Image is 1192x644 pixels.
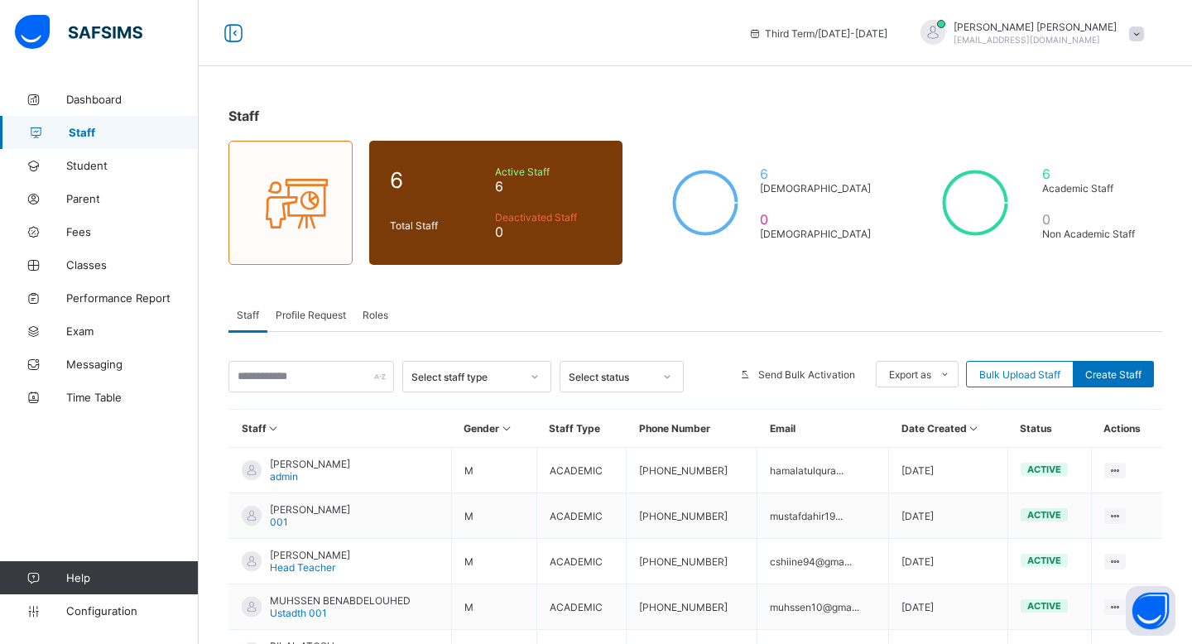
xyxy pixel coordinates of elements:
span: [EMAIL_ADDRESS][DOMAIN_NAME] [954,35,1100,45]
td: [DATE] [889,584,1008,630]
div: Total Staff [386,215,491,236]
span: Student [66,159,199,172]
span: [DEMOGRAPHIC_DATA] [760,182,872,195]
td: [PHONE_NUMBER] [627,539,757,584]
button: Open asap [1126,586,1175,636]
div: Select status [569,371,653,383]
td: ACADEMIC [536,493,627,539]
i: Sort in Ascending Order [499,422,513,435]
span: Bulk Upload Staff [979,368,1060,381]
td: mustafdahir19... [757,493,889,539]
span: active [1027,509,1061,521]
td: [PHONE_NUMBER] [627,493,757,539]
span: active [1027,555,1061,566]
span: admin [270,470,298,483]
span: Parent [66,192,199,205]
img: safsims [15,15,142,50]
span: Create Staff [1085,368,1142,381]
span: 001 [270,516,288,528]
span: [PERSON_NAME] [270,549,350,561]
span: Ustadth 001 [270,607,327,619]
td: ACADEMIC [536,448,627,493]
span: Classes [66,258,199,272]
th: Status [1007,410,1091,448]
th: Phone Number [627,410,757,448]
span: Academic Staff [1042,182,1142,195]
td: M [451,584,536,630]
span: Staff [237,309,259,321]
span: Exam [66,324,199,338]
div: Select staff type [411,371,521,383]
span: [PERSON_NAME] [270,503,350,516]
span: Performance Report [66,291,199,305]
td: cshiine94@gma... [757,539,889,584]
span: 6 [390,167,487,193]
span: 0 [495,223,602,240]
span: active [1027,464,1061,475]
span: Messaging [66,358,199,371]
span: 6 [760,166,872,182]
span: Deactivated Staff [495,211,602,223]
th: Actions [1091,410,1162,448]
span: [PERSON_NAME] [PERSON_NAME] [954,21,1117,33]
td: [DATE] [889,493,1008,539]
td: [DATE] [889,448,1008,493]
span: [PERSON_NAME] [270,458,350,470]
td: M [451,539,536,584]
td: ACADEMIC [536,584,627,630]
span: Send Bulk Activation [758,368,855,381]
div: MOHAMEDMOHAMED [904,20,1152,47]
span: [DEMOGRAPHIC_DATA] [760,228,872,240]
span: session/term information [748,27,887,40]
td: M [451,493,536,539]
td: [PHONE_NUMBER] [627,448,757,493]
span: Profile Request [276,309,346,321]
span: Active Staff [495,166,602,178]
span: 0 [1042,211,1142,228]
span: Help [66,571,198,584]
span: 6 [1042,166,1142,182]
span: Export as [889,368,931,381]
span: Fees [66,225,199,238]
th: Staff Type [536,410,627,448]
span: 0 [760,211,872,228]
td: M [451,448,536,493]
span: Non Academic Staff [1042,228,1142,240]
td: ACADEMIC [536,539,627,584]
td: muhssen10@gma... [757,584,889,630]
span: Configuration [66,604,198,618]
td: [PHONE_NUMBER] [627,584,757,630]
span: 6 [495,178,602,195]
span: active [1027,600,1061,612]
span: Dashboard [66,93,199,106]
th: Gender [451,410,536,448]
th: Staff [229,410,452,448]
span: Staff [228,108,259,124]
td: hamalatulqura... [757,448,889,493]
span: MUHSSEN BENABDELOUHED [270,594,411,607]
i: Sort in Ascending Order [267,422,281,435]
span: Time Table [66,391,199,404]
td: [DATE] [889,539,1008,584]
span: Roles [363,309,388,321]
span: Staff [69,126,199,139]
i: Sort in Ascending Order [967,422,981,435]
th: Date Created [889,410,1008,448]
th: Email [757,410,889,448]
span: Head Teacher [270,561,335,574]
